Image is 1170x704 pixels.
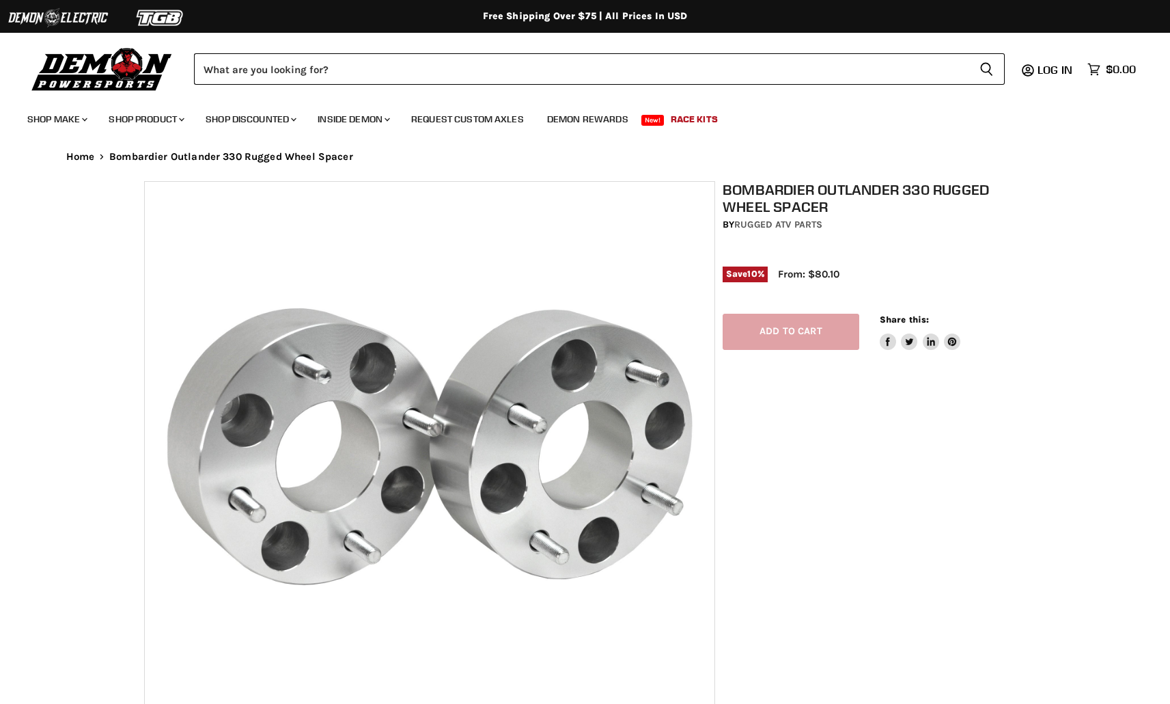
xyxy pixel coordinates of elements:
[723,267,768,282] span: Save %
[109,151,353,163] span: Bombardier Outlander 330 Rugged Wheel Spacer
[27,44,177,93] img: Demon Powersports
[194,53,1005,85] form: Product
[98,105,193,133] a: Shop Product
[195,105,305,133] a: Shop Discounted
[723,181,1034,215] h1: Bombardier Outlander 330 Rugged Wheel Spacer
[537,105,639,133] a: Demon Rewards
[747,269,757,279] span: 10
[880,314,929,325] span: Share this:
[734,219,822,230] a: Rugged ATV Parts
[39,151,1132,163] nav: Breadcrumbs
[39,10,1132,23] div: Free Shipping Over $75 | All Prices In USD
[641,115,665,126] span: New!
[1031,64,1081,76] a: Log in
[1081,59,1143,79] a: $0.00
[194,53,969,85] input: Search
[880,314,961,350] aside: Share this:
[401,105,534,133] a: Request Custom Axles
[778,268,839,280] span: From: $80.10
[1106,63,1136,76] span: $0.00
[17,105,96,133] a: Shop Make
[307,105,398,133] a: Inside Demon
[969,53,1005,85] button: Search
[66,151,95,163] a: Home
[109,5,212,31] img: TGB Logo 2
[723,217,1034,232] div: by
[1037,63,1072,77] span: Log in
[660,105,728,133] a: Race Kits
[7,5,109,31] img: Demon Electric Logo 2
[17,100,1132,133] ul: Main menu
